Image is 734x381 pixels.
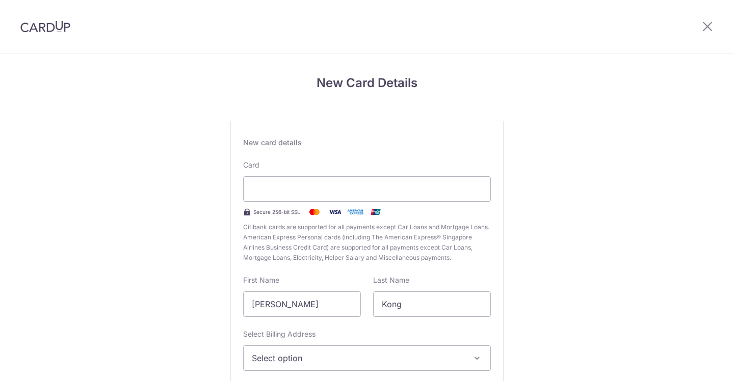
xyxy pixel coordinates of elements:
[243,138,491,148] div: New card details
[325,206,345,218] img: Visa
[365,206,386,218] img: .alt.unionpay
[253,208,300,216] span: Secure 256-bit SSL
[230,74,504,92] h4: New Card Details
[345,206,365,218] img: .alt.amex
[373,291,491,317] input: Cardholder Last Name
[373,275,409,285] label: Last Name
[20,20,70,33] img: CardUp
[243,291,361,317] input: Cardholder First Name
[243,329,316,339] label: Select Billing Address
[243,222,491,263] span: Citibank cards are supported for all payments except Car Loans and Mortgage Loans. American Expre...
[243,345,491,371] button: Select option
[304,206,325,218] img: Mastercard
[243,160,259,170] label: Card
[243,275,279,285] label: First Name
[252,183,482,195] iframe: Secure card payment input frame
[252,352,464,364] span: Select option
